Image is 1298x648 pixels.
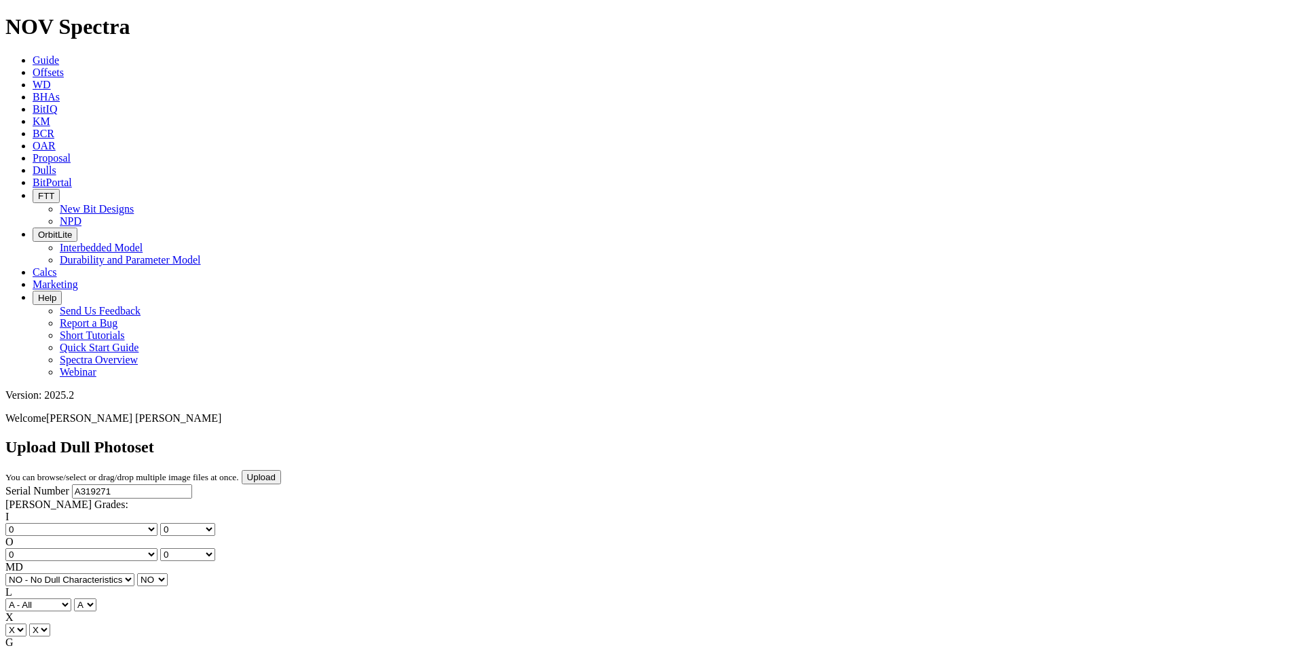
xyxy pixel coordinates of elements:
[60,366,96,378] a: Webinar
[33,189,60,203] button: FTT
[60,329,125,341] a: Short Tutorials
[60,305,141,317] a: Send Us Feedback
[5,536,14,547] label: O
[5,14,1293,39] h1: NOV Spectra
[33,140,56,151] a: OAR
[33,79,51,90] a: WD
[33,103,57,115] a: BitIQ
[60,354,138,365] a: Spectra Overview
[33,164,56,176] a: Dulls
[38,230,72,240] span: OrbitLite
[33,291,62,305] button: Help
[60,342,138,353] a: Quick Start Guide
[33,278,78,290] a: Marketing
[33,177,72,188] a: BitPortal
[60,203,134,215] a: New Bit Designs
[46,412,221,424] span: [PERSON_NAME] [PERSON_NAME]
[33,128,54,139] a: BCR
[33,266,57,278] a: Calcs
[33,54,59,66] a: Guide
[5,499,1293,511] div: [PERSON_NAME] Grades:
[5,636,14,648] label: G
[60,254,201,266] a: Durability and Parameter Model
[33,228,77,242] button: OrbitLite
[5,438,1293,456] h2: Upload Dull Photoset
[5,412,1293,425] p: Welcome
[5,485,69,497] label: Serial Number
[60,215,81,227] a: NPD
[5,561,23,573] label: MD
[5,472,239,482] small: You can browse/select or drag/drop multiple image files at once.
[5,389,1293,401] div: Version: 2025.2
[38,191,54,201] span: FTT
[33,67,64,78] a: Offsets
[5,586,12,598] label: L
[242,470,281,484] input: Upload
[5,511,9,522] label: I
[60,317,117,329] a: Report a Bug
[33,152,71,164] a: Proposal
[33,115,50,127] a: KM
[60,242,143,253] a: Interbedded Model
[33,91,60,103] a: BHAs
[38,293,56,303] span: Help
[5,611,14,623] label: X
